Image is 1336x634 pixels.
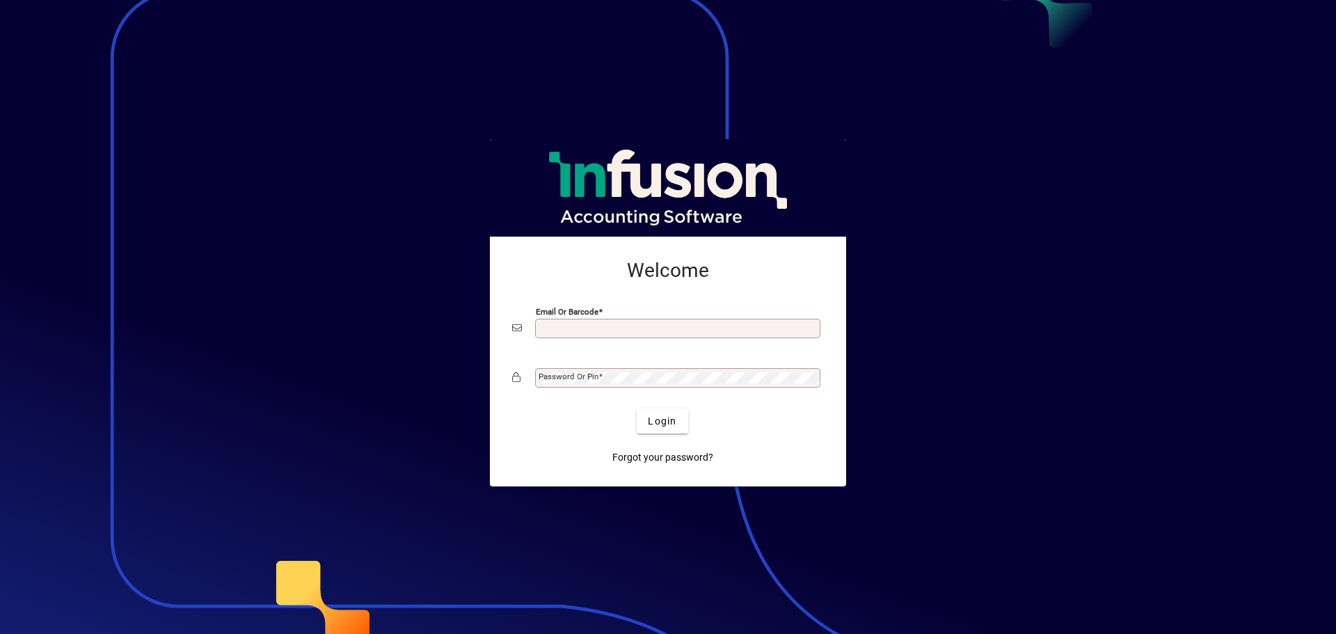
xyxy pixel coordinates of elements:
[539,372,598,381] mat-label: Password or Pin
[637,409,687,434] button: Login
[536,307,598,317] mat-label: Email or Barcode
[612,450,713,465] span: Forgot your password?
[607,445,719,470] a: Forgot your password?
[648,414,676,429] span: Login
[512,259,824,283] h2: Welcome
